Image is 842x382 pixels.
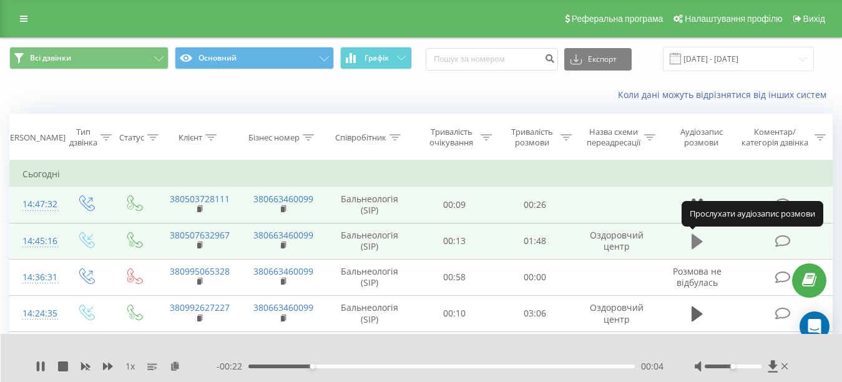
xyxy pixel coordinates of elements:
span: Всі дзвінки [30,53,71,63]
div: Коментар/категорія дзвінка [738,127,811,148]
a: 380503728111 [170,193,230,205]
td: 00:13 [414,223,495,259]
div: 14:36:31 [22,265,49,290]
div: Назва схеми переадресації [586,127,641,148]
div: [PERSON_NAME] [2,132,66,143]
td: 00:58 [414,259,495,295]
td: 02:21 [495,332,575,368]
td: Оздоровчий центр [575,295,658,331]
span: - 00:22 [217,360,248,373]
div: Тривалість очікування [426,127,477,148]
span: 00:04 [641,360,663,373]
a: 380663460099 [253,229,313,241]
button: Експорт [564,48,632,71]
div: Accessibility label [310,364,315,369]
td: Бальнеологія (SIP) [325,187,414,223]
div: Open Intercom Messenger [800,311,830,341]
div: Аудіозапис розмови [670,127,733,148]
div: 14:45:16 [22,229,49,253]
span: Вихід [803,14,825,24]
button: Всі дзвінки [9,47,169,69]
td: Оздоровчий центр [575,223,658,259]
td: 03:06 [495,295,575,331]
span: Реферальна програма [572,14,663,24]
span: Налаштування профілю [685,14,782,24]
input: Пошук за номером [426,48,558,71]
td: Бальнеологія (SIP) [325,295,414,331]
button: Основний [175,47,334,69]
a: Коли дані можуть відрізнятися вiд інших систем [618,89,833,100]
a: 380663460099 [253,193,313,205]
div: Співробітник [335,132,386,143]
td: Бальнеологія (SIP) [325,332,414,368]
a: 380663460099 [253,301,313,313]
td: 00:00 [495,259,575,295]
div: Тип дзвінка [69,127,97,148]
span: 1 x [125,360,135,373]
div: Тривалість розмови [506,127,558,148]
a: 380995065328 [170,265,230,277]
td: Бальнеологія (SIP) [325,259,414,295]
div: Статус [119,132,144,143]
td: Бальнеологія (SIP) [325,223,414,259]
button: Графік [340,47,412,69]
td: Сьогодні [10,162,833,187]
td: 00:09 [414,187,495,223]
td: 00:26 [495,187,575,223]
td: 01:48 [495,223,575,259]
a: 380663460099 [253,265,313,277]
div: Прослухати аудіозапис розмови [682,201,823,226]
td: 00:10 [414,295,495,331]
div: Accessibility label [730,364,735,369]
div: 14:24:35 [22,301,49,326]
div: 14:47:32 [22,192,49,217]
td: 00:19 [414,332,495,368]
div: Клієнт [179,132,202,143]
a: 380507632967 [170,229,230,241]
span: Графік [365,54,389,62]
a: 380992627227 [170,301,230,313]
div: Бізнес номер [248,132,300,143]
span: Розмова не відбулась [673,265,722,288]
